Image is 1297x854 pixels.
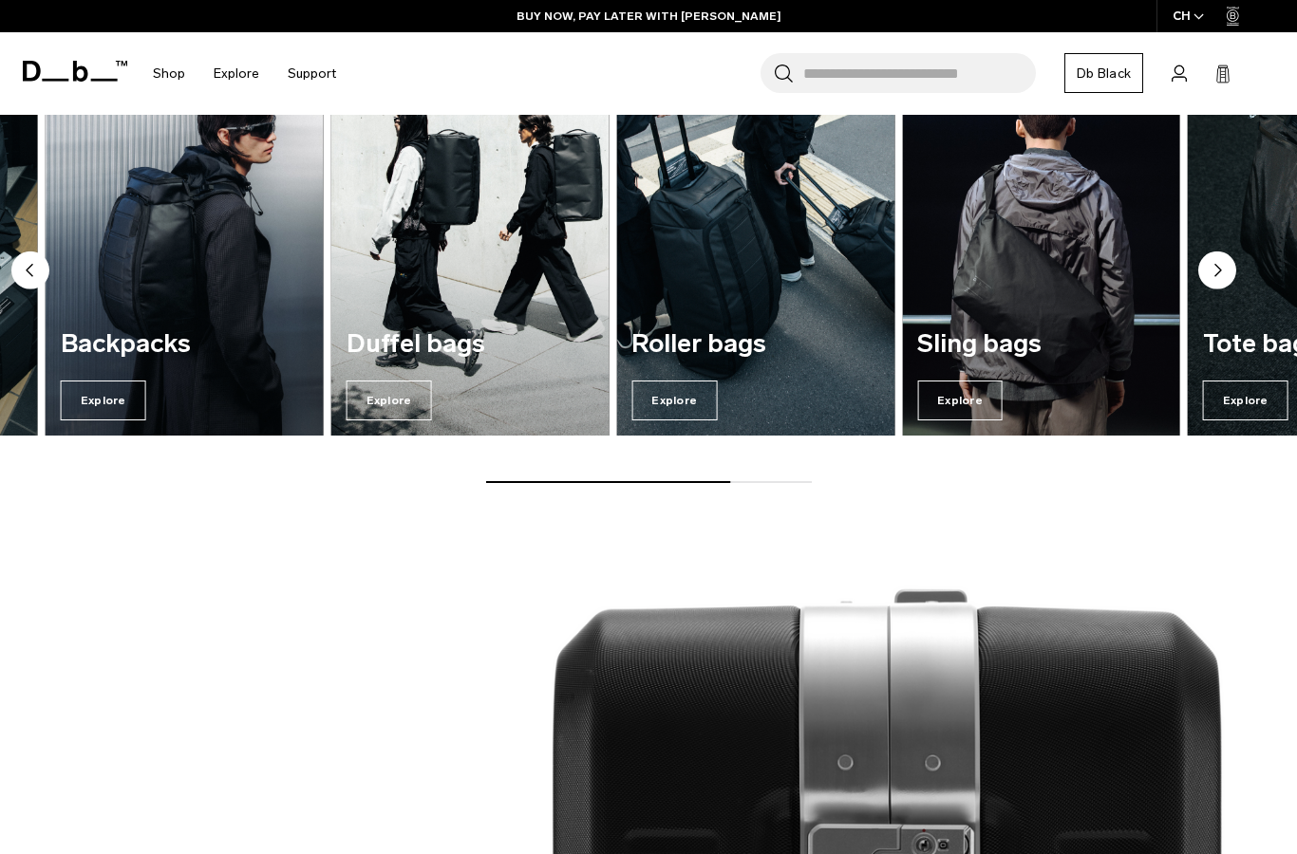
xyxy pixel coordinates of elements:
a: Shop [153,40,185,107]
span: Explore [347,381,432,420]
button: Previous slide [11,251,49,293]
a: Sling bags Explore [902,61,1180,436]
div: 4 / 7 [331,61,610,436]
h3: Duffel bags [347,330,594,359]
span: Explore [917,381,1003,420]
a: Explore [214,40,259,107]
span: Explore [1203,381,1288,420]
div: 6 / 7 [902,61,1180,436]
a: Support [288,40,336,107]
h3: Roller bags [631,330,879,359]
div: 3 / 7 [46,61,324,436]
a: Duffel bags Explore [331,61,610,436]
a: BUY NOW, PAY LATER WITH [PERSON_NAME] [517,8,781,25]
h3: Backpacks [61,330,309,359]
span: Explore [631,381,717,420]
h3: Sling bags [917,330,1165,359]
a: Roller bags Explore [616,61,894,436]
span: Explore [61,381,146,420]
a: Backpacks Explore [46,61,324,436]
button: Next slide [1198,251,1236,293]
div: 5 / 7 [616,61,894,436]
nav: Main Navigation [139,32,350,115]
a: Db Black [1064,53,1143,93]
